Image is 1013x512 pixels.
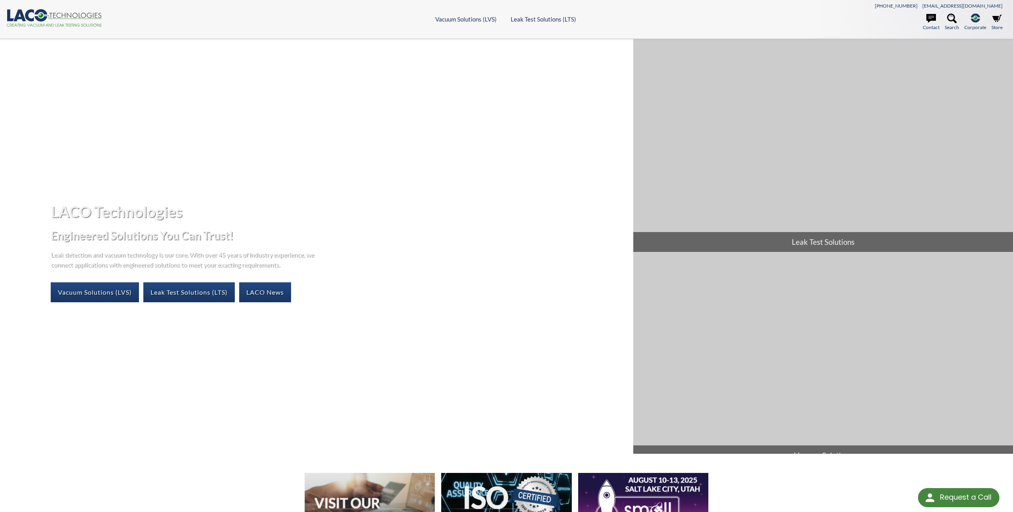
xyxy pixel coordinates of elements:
a: Leak Test Solutions (LTS) [143,282,235,302]
a: Search [945,14,959,31]
a: Leak Test Solutions [633,39,1013,252]
a: Contact [923,14,940,31]
a: [PHONE_NUMBER] [875,3,918,9]
a: Vacuum Solutions (LVS) [435,16,497,23]
span: Corporate [964,24,986,31]
span: Vacuum Solutions [633,445,1013,465]
a: Leak Test Solutions (LTS) [511,16,576,23]
div: Request a Call [918,488,999,507]
h1: LACO Technologies [51,202,627,221]
a: Vacuum Solutions [633,252,1013,465]
a: [EMAIL_ADDRESS][DOMAIN_NAME] [922,3,1003,9]
a: Store [991,14,1003,31]
span: Leak Test Solutions [633,232,1013,252]
div: Request a Call [940,488,991,506]
a: Vacuum Solutions (LVS) [51,282,139,302]
img: round button [924,491,936,504]
a: LACO News [239,282,291,302]
p: Leak detection and vacuum technology is our core. With over 45 years of industry experience, we c... [51,249,318,270]
h2: Engineered Solutions You Can Trust! [51,228,627,243]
